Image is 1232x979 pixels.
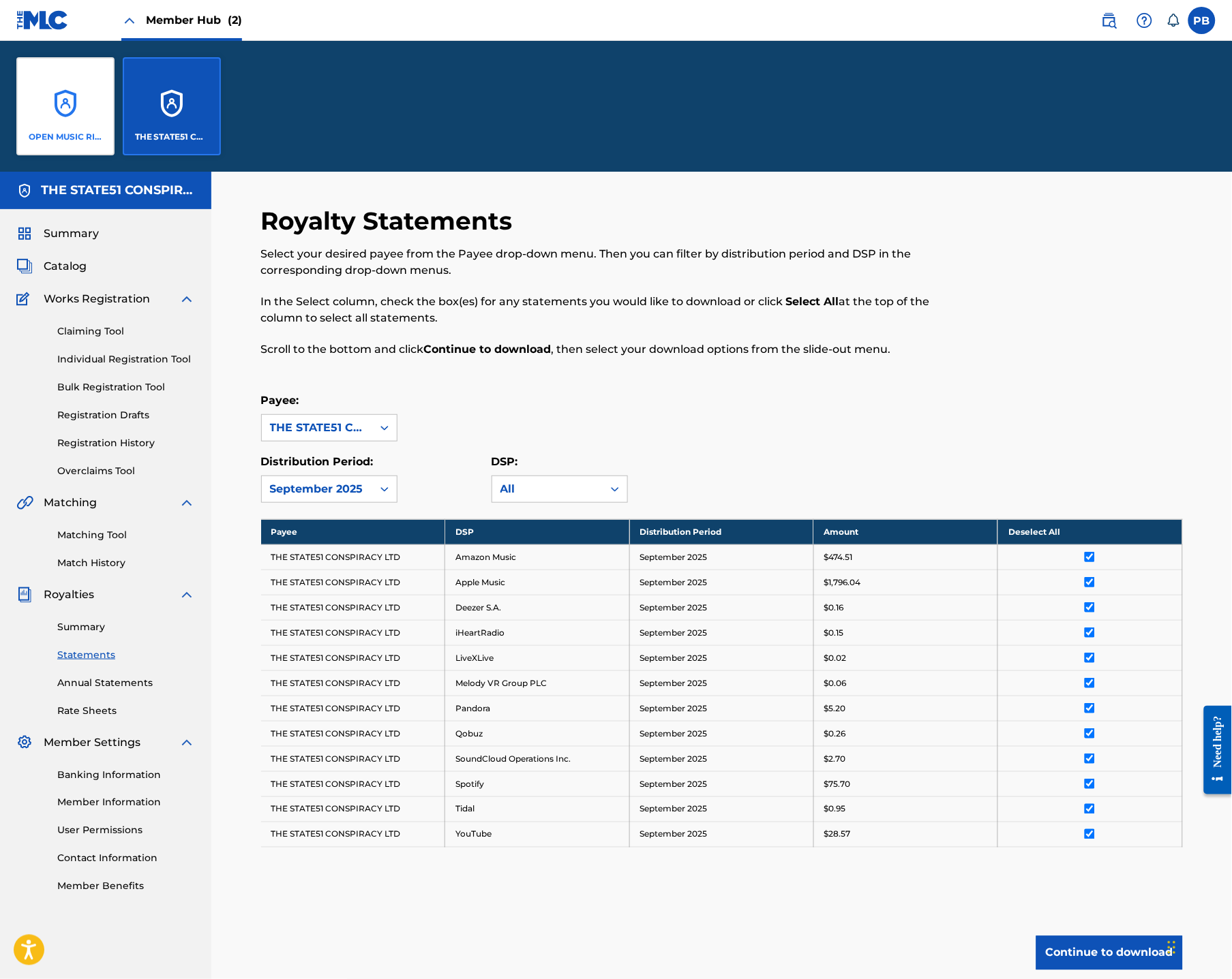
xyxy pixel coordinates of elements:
[261,696,445,721] td: THE STATE51 CONSPIRACY LTD
[16,734,33,751] img: Member Settings
[445,519,629,544] th: DSP
[786,295,839,308] strong: Select All
[824,627,844,639] p: $0.15
[44,587,94,603] span: Royalties
[1188,7,1216,34] div: User Menu
[445,570,629,595] td: Apple Music
[16,183,33,199] img: Accounts
[492,455,518,468] label: DSP:
[261,455,374,468] label: Distribution Period:
[1101,12,1117,29] img: search
[629,696,813,721] td: September 2025
[629,746,813,771] td: September 2025
[16,226,99,242] a: SummarySummary
[824,778,851,790] p: $75.70
[16,291,34,307] img: Works Registration
[1164,914,1232,979] iframe: Chat Widget
[261,796,445,822] td: THE STATE51 CONSPIRACY LTD
[44,291,150,307] span: Works Registration
[824,551,853,563] p: $474.51
[1168,927,1176,968] div: Drag
[445,645,629,670] td: LiveXLive
[228,14,242,27] span: (2)
[16,495,33,511] img: Matching
[57,380,195,394] a: Bulk Registration Tool
[57,824,195,838] a: User Permissions
[261,771,445,796] td: THE STATE51 CONSPIRACY LTD
[1096,7,1123,34] a: Public Search
[57,620,195,634] a: Summary
[270,420,364,436] div: THE STATE51 CONSPIRACY LTD
[445,822,629,847] td: YouTube
[824,652,847,664] p: $0.02
[16,258,87,275] a: CatalogCatalog
[261,394,299,407] label: Payee:
[1194,695,1232,805] iframe: Resource Center
[57,408,195,422] a: Registration Drafts
[445,544,629,570] td: Amazon Music
[1137,12,1153,29] img: help
[16,57,115,155] a: AccountsOPEN MUSIC RIGHTS LTD
[261,595,445,620] td: THE STATE51 CONSPIRACY LTD
[57,436,195,450] a: Registration History
[57,676,195,690] a: Annual Statements
[824,702,846,715] p: $5.20
[1167,14,1180,27] div: Notifications
[44,258,87,275] span: Catalog
[824,753,846,765] p: $2.70
[44,495,97,511] span: Matching
[179,291,195,307] img: expand
[1036,936,1183,970] button: Continue to download
[179,495,195,511] img: expand
[824,828,851,841] p: $28.57
[629,519,813,544] th: Distribution Period
[445,771,629,796] td: Spotify
[57,880,195,894] a: Member Benefits
[261,206,520,236] h2: Royalty Statements
[57,648,195,662] a: Statements
[261,822,445,847] td: THE STATE51 CONSPIRACY LTD
[629,822,813,847] td: September 2025
[261,746,445,771] td: THE STATE51 CONSPIRACY LTD
[629,570,813,595] td: September 2025
[500,481,595,497] div: All
[261,341,971,358] p: Scroll to the bottom and click , then select your download options from the slide-out menu.
[57,352,195,367] a: Individual Registration Tool
[57,768,195,782] a: Banking Information
[824,602,844,614] p: $0.16
[445,746,629,771] td: SoundCloud Operations Inc.
[629,620,813,645] td: September 2025
[629,796,813,822] td: September 2025
[824,803,846,815] p: $0.95
[261,670,445,696] td: THE STATE51 CONSPIRACY LTD
[445,796,629,822] td: Tidal
[445,721,629,746] td: Qobuz
[629,595,813,620] td: September 2025
[445,696,629,721] td: Pandora
[179,587,195,603] img: expand
[261,570,445,595] td: THE STATE51 CONSPIRACY LTD
[57,704,195,718] a: Rate Sheets
[824,728,846,740] p: $0.26
[998,519,1182,544] th: Deselect All
[424,343,552,356] strong: Continue to download
[57,852,195,866] a: Contact Information
[261,645,445,670] td: THE STATE51 CONSPIRACY LTD
[629,544,813,570] td: September 2025
[179,734,195,751] img: expand
[261,246,971,279] p: Select your desired payee from the Payee drop-down menu. Then you can filter by distribution peri...
[57,796,195,810] a: Member Information
[57,464,195,478] a: Overclaims Tool
[1131,7,1158,34] div: Help
[261,294,971,326] p: In the Select column, check the box(es) for any statements you would like to download or click at...
[29,131,103,143] p: OPEN MUSIC RIGHTS LTD
[16,10,69,30] img: MLC Logo
[445,670,629,696] td: Melody VR Group PLC
[41,183,195,198] h5: THE STATE51 CONSPIRACY LTD
[146,12,242,28] span: Member Hub
[16,258,33,275] img: Catalog
[44,226,99,242] span: Summary
[445,620,629,645] td: iHeartRadio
